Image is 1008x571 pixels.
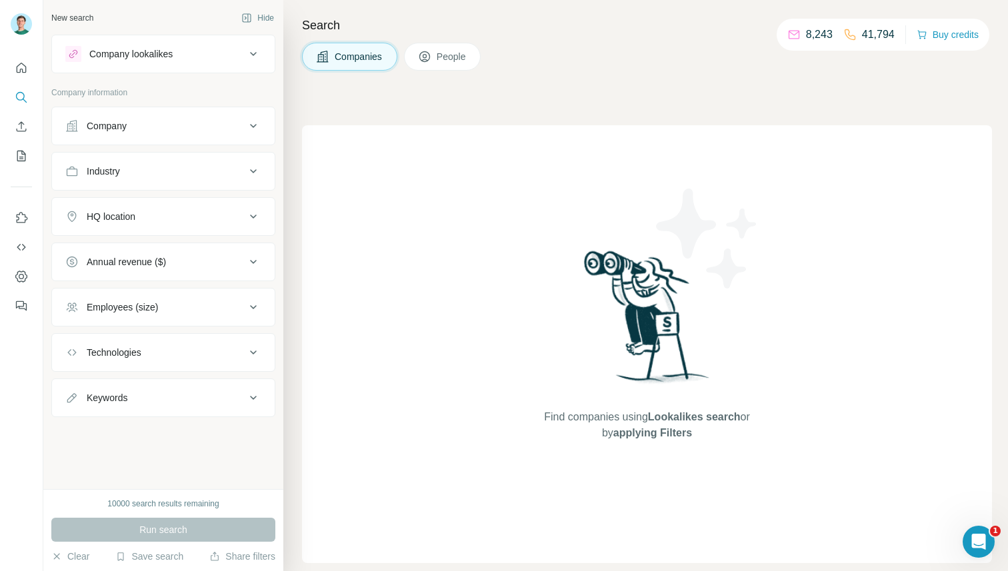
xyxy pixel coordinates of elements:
[87,346,141,359] div: Technologies
[11,144,32,168] button: My lists
[89,47,173,61] div: Company lookalikes
[52,382,275,414] button: Keywords
[11,235,32,259] button: Use Surfe API
[302,16,992,35] h4: Search
[52,155,275,187] button: Industry
[52,336,275,368] button: Technologies
[209,550,275,563] button: Share filters
[87,119,127,133] div: Company
[437,50,467,63] span: People
[87,300,158,314] div: Employees (size)
[11,56,32,80] button: Quick start
[335,50,383,63] span: Companies
[11,85,32,109] button: Search
[52,38,275,70] button: Company lookalikes
[107,498,219,510] div: 10000 search results remaining
[963,526,995,558] iframe: Intercom live chat
[11,206,32,230] button: Use Surfe on LinkedIn
[806,27,833,43] p: 8,243
[990,526,1001,536] span: 1
[578,247,717,396] img: Surfe Illustration - Woman searching with binoculars
[52,246,275,278] button: Annual revenue ($)
[232,8,283,28] button: Hide
[648,411,741,422] span: Lookalikes search
[52,201,275,233] button: HQ location
[11,265,32,288] button: Dashboard
[51,550,89,563] button: Clear
[87,165,120,178] div: Industry
[917,25,979,44] button: Buy credits
[862,27,895,43] p: 41,794
[540,409,753,441] span: Find companies using or by
[11,294,32,318] button: Feedback
[52,110,275,142] button: Company
[115,550,183,563] button: Save search
[11,115,32,139] button: Enrich CSV
[51,87,275,99] p: Company information
[613,427,692,438] span: applying Filters
[87,210,135,223] div: HQ location
[87,391,127,404] div: Keywords
[647,179,767,298] img: Surfe Illustration - Stars
[51,12,93,24] div: New search
[11,13,32,35] img: Avatar
[87,255,166,269] div: Annual revenue ($)
[52,291,275,323] button: Employees (size)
